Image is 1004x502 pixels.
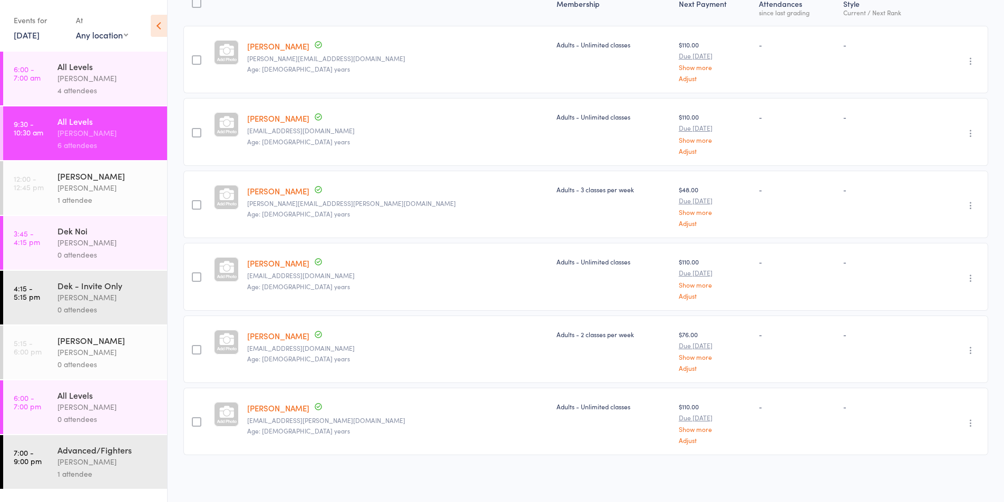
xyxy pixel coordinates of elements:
[247,185,309,196] a: [PERSON_NAME]
[759,40,835,49] div: -
[679,185,750,227] div: $48.00
[57,389,158,401] div: All Levels
[759,185,835,194] div: -
[14,393,41,410] time: 6:00 - 7:00 pm
[679,40,750,82] div: $110.00
[14,65,41,82] time: 6:00 - 7:00 am
[3,271,167,324] a: 4:15 -5:15 pmDek - Invite Only[PERSON_NAME]0 attendees
[843,112,929,121] div: -
[14,12,65,29] div: Events for
[679,269,750,277] small: Due [DATE]
[679,257,750,299] div: $110.00
[679,353,750,360] a: Show more
[76,12,128,29] div: At
[3,161,167,215] a: 12:00 -12:45 pm[PERSON_NAME][PERSON_NAME]1 attendee
[57,291,158,303] div: [PERSON_NAME]
[759,402,835,411] div: -
[679,402,750,444] div: $110.00
[247,209,350,218] span: Age: [DEMOGRAPHIC_DATA] years
[57,237,158,249] div: [PERSON_NAME]
[57,346,158,358] div: [PERSON_NAME]
[679,52,750,60] small: Due [DATE]
[759,257,835,266] div: -
[14,229,40,246] time: 3:45 - 4:15 pm
[557,257,670,266] div: Adults - Unlimited classes
[679,414,750,421] small: Due [DATE]
[843,40,929,49] div: -
[14,174,44,191] time: 12:00 - 12:45 pm
[247,282,350,291] span: Age: [DEMOGRAPHIC_DATA] years
[247,402,309,414] a: [PERSON_NAME]
[57,139,158,151] div: 6 attendees
[247,137,350,146] span: Age: [DEMOGRAPHIC_DATA] years
[247,127,548,134] small: christie_hall@hotmail.com
[679,124,750,132] small: Due [DATE]
[247,426,350,435] span: Age: [DEMOGRAPHIC_DATA] years
[57,194,158,206] div: 1 attendee
[247,64,350,73] span: Age: [DEMOGRAPHIC_DATA] years
[557,40,670,49] div: Adults - Unlimited classes
[57,115,158,127] div: All Levels
[57,72,158,84] div: [PERSON_NAME]
[843,185,929,194] div: -
[57,182,158,194] div: [PERSON_NAME]
[247,200,548,207] small: hartmann.damien@gmail.com
[14,29,40,41] a: [DATE]
[247,272,548,279] small: jesssimmonds70@gmail.com
[247,113,309,124] a: [PERSON_NAME]
[843,402,929,411] div: -
[57,358,158,370] div: 0 attendees
[57,280,158,291] div: Dek - Invite Only
[3,216,167,270] a: 3:45 -4:15 pmDek Noi[PERSON_NAME]0 attendees
[57,401,158,413] div: [PERSON_NAME]
[3,106,167,160] a: 9:30 -10:30 amAll Levels[PERSON_NAME]6 attendees
[57,468,158,480] div: 1 attendee
[76,29,128,41] div: Any location
[247,344,548,352] small: kellytyla@gmail.com
[557,112,670,121] div: Adults - Unlimited classes
[679,136,750,143] a: Show more
[14,448,42,465] time: 7:00 - 9:00 pm
[679,365,750,371] a: Adjust
[679,281,750,288] a: Show more
[57,170,158,182] div: [PERSON_NAME]
[247,354,350,363] span: Age: [DEMOGRAPHIC_DATA] years
[247,41,309,52] a: [PERSON_NAME]
[14,339,42,356] time: 5:15 - 6:00 pm
[57,456,158,468] div: [PERSON_NAME]
[679,342,750,349] small: Due [DATE]
[679,64,750,71] a: Show more
[759,112,835,121] div: -
[843,9,929,16] div: Current / Next Rank
[679,220,750,227] a: Adjust
[843,257,929,266] div: -
[679,437,750,444] a: Adjust
[57,413,158,425] div: 0 attendees
[679,75,750,82] a: Adjust
[57,127,158,139] div: [PERSON_NAME]
[247,258,309,269] a: [PERSON_NAME]
[3,52,167,105] a: 6:00 -7:00 amAll Levels[PERSON_NAME]4 attendees
[57,444,158,456] div: Advanced/Fighters
[57,225,158,237] div: Dek Noi
[679,209,750,215] a: Show more
[57,84,158,96] div: 4 attendees
[557,402,670,411] div: Adults - Unlimited classes
[14,284,40,301] time: 4:15 - 5:15 pm
[679,292,750,299] a: Adjust
[679,112,750,154] div: $110.00
[679,330,750,371] div: $76.00
[57,61,158,72] div: All Levels
[57,249,158,261] div: 0 attendees
[759,330,835,339] div: -
[679,426,750,432] a: Show more
[3,326,167,379] a: 5:15 -6:00 pm[PERSON_NAME][PERSON_NAME]0 attendees
[57,334,158,346] div: [PERSON_NAME]
[57,303,158,316] div: 0 attendees
[247,55,548,62] small: ajaiy@clikdigital.com.au
[679,147,750,154] a: Adjust
[759,9,835,16] div: since last grading
[679,197,750,204] small: Due [DATE]
[247,330,309,341] a: [PERSON_NAME]
[843,330,929,339] div: -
